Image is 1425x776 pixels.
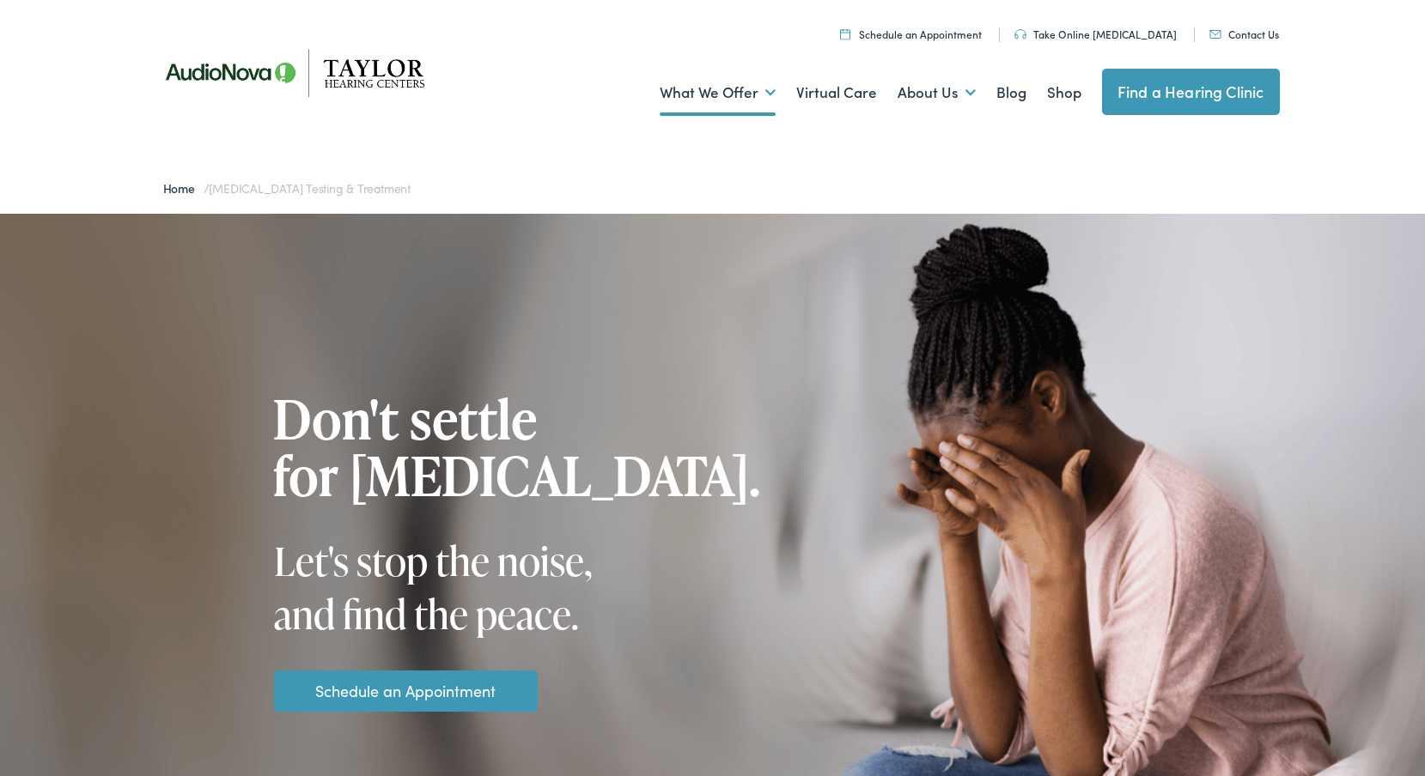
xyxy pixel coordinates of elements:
[274,391,761,504] h1: Don't settle for [MEDICAL_DATA].
[1014,27,1177,41] a: Take Online [MEDICAL_DATA]
[1014,29,1026,39] img: utility icon
[1209,30,1221,39] img: utility icon
[1209,27,1279,41] a: Contact Us
[996,61,1026,124] a: Blog
[898,61,976,124] a: About Us
[163,179,411,197] span: /
[163,179,204,197] a: Home
[840,27,982,41] a: Schedule an Appointment
[315,679,496,702] a: Schedule an Appointment
[274,534,643,640] div: Let's stop the noise, and find the peace.
[1102,69,1280,115] a: Find a Hearing Clinic
[660,61,776,124] a: What We Offer
[840,28,850,39] img: utility icon
[209,179,411,197] span: [MEDICAL_DATA] Testing & Treatment
[796,61,877,124] a: Virtual Care
[1047,61,1081,124] a: Shop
